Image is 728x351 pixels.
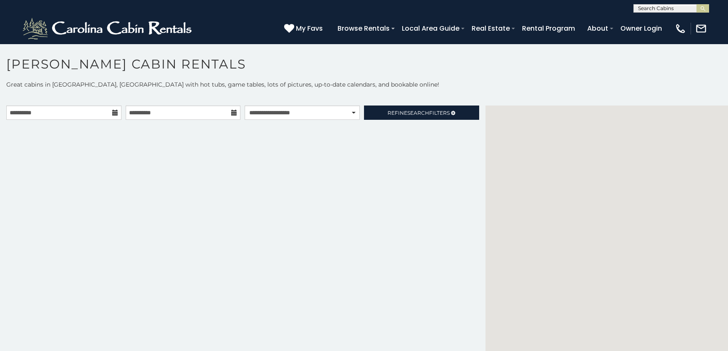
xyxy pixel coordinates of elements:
[616,21,666,36] a: Owner Login
[333,21,394,36] a: Browse Rentals
[695,23,707,34] img: mail-regular-white.png
[398,21,464,36] a: Local Area Guide
[364,106,479,120] a: RefineSearchFilters
[675,23,686,34] img: phone-regular-white.png
[21,16,195,41] img: White-1-2.png
[518,21,579,36] a: Rental Program
[407,110,429,116] span: Search
[388,110,450,116] span: Refine Filters
[284,23,325,34] a: My Favs
[583,21,612,36] a: About
[296,23,323,34] span: My Favs
[467,21,514,36] a: Real Estate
